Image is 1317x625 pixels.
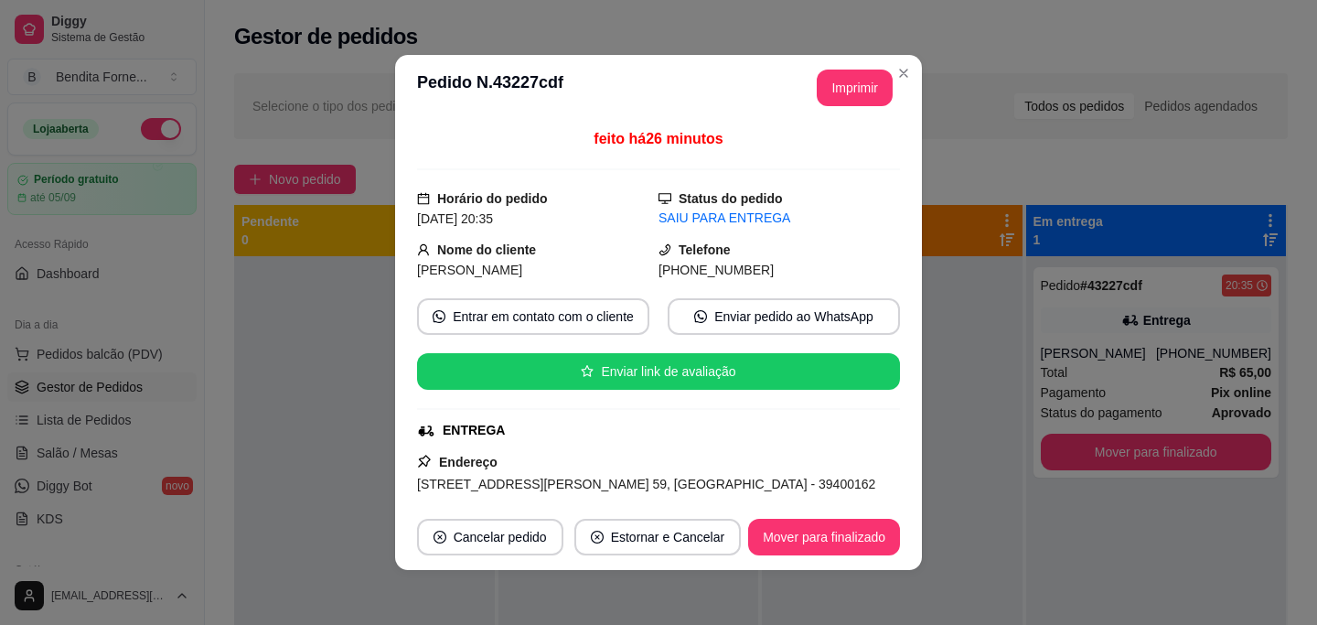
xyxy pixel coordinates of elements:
[417,263,522,277] span: [PERSON_NAME]
[817,70,893,106] button: Imprimir
[417,192,430,205] span: calendar
[437,191,548,206] strong: Horário do pedido
[574,519,742,555] button: close-circleEstornar e Cancelar
[581,365,594,378] span: star
[439,455,498,469] strong: Endereço
[668,298,900,335] button: whats-appEnviar pedido ao WhatsApp
[748,519,900,555] button: Mover para finalizado
[694,310,707,323] span: whats-app
[417,519,563,555] button: close-circleCancelar pedido
[889,59,918,88] button: Close
[417,243,430,256] span: user
[417,211,493,226] span: [DATE] 20:35
[658,209,900,228] div: SAIU PARA ENTREGA
[594,131,723,146] span: feito há 26 minutos
[417,353,900,390] button: starEnviar link de avaliação
[417,298,649,335] button: whats-appEntrar em contato com o cliente
[417,70,563,106] h3: Pedido N. 43227cdf
[417,477,875,513] span: [STREET_ADDRESS][PERSON_NAME] 59, [GEOGRAPHIC_DATA] - 39400162 302, bloco A
[658,243,671,256] span: phone
[433,310,445,323] span: whats-app
[443,421,505,440] div: ENTREGA
[417,454,432,469] span: pushpin
[658,192,671,205] span: desktop
[437,242,536,257] strong: Nome do cliente
[434,531,446,544] span: close-circle
[679,191,783,206] strong: Status do pedido
[591,531,604,544] span: close-circle
[658,263,774,277] span: [PHONE_NUMBER]
[679,242,731,257] strong: Telefone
